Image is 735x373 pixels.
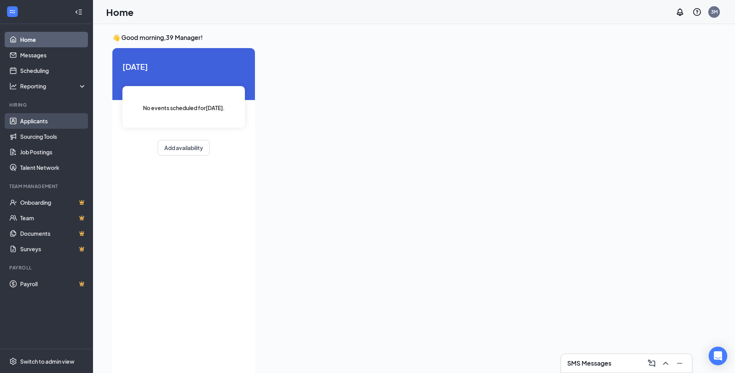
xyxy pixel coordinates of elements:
a: Home [20,32,86,47]
h3: SMS Messages [567,359,611,368]
button: Minimize [673,357,686,370]
svg: Settings [9,357,17,365]
a: Job Postings [20,144,86,160]
div: Team Management [9,183,85,190]
a: Sourcing Tools [20,129,86,144]
a: Talent Network [20,160,86,175]
a: SurveysCrown [20,241,86,257]
a: PayrollCrown [20,276,86,292]
svg: Minimize [675,359,684,368]
a: Messages [20,47,86,63]
div: 3M [711,9,718,15]
div: Switch to admin view [20,357,74,365]
a: Scheduling [20,63,86,78]
svg: Collapse [75,8,83,16]
svg: ChevronUp [661,359,670,368]
svg: QuestionInfo [692,7,702,17]
div: Hiring [9,102,85,108]
button: ChevronUp [659,357,672,370]
button: Add availability [158,140,210,155]
svg: ComposeMessage [647,359,656,368]
svg: Analysis [9,82,17,90]
span: No events scheduled for [DATE] . [143,104,225,112]
h1: Home [106,5,134,19]
a: OnboardingCrown [20,195,86,210]
a: Applicants [20,113,86,129]
svg: Notifications [675,7,685,17]
a: DocumentsCrown [20,226,86,241]
button: ComposeMessage [645,357,658,370]
svg: WorkstreamLogo [9,8,16,16]
div: Reporting [20,82,87,90]
h3: 👋 Good morning, 39 Manager ! [112,33,695,42]
div: Open Intercom Messenger [709,347,727,365]
span: [DATE] [122,60,245,73]
a: TeamCrown [20,210,86,226]
div: Payroll [9,264,85,271]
